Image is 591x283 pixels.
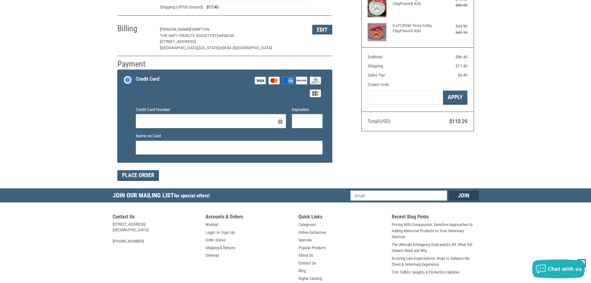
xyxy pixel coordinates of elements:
[213,229,224,236] span: or
[113,222,200,244] address: [STREET_ADDRESS] [GEOGRAPHIC_DATA] [PHONE_NUMBER]
[393,23,441,34] h4: 6 x TCPAW-Terra Cotta ClayPaws® Kits
[298,245,326,251] a: Popular Products
[160,4,203,10] span: Shipping (UPS® Ground)
[221,229,235,236] a: Sign Up
[136,74,159,84] div: Credit Card
[234,45,272,50] span: [GEOGRAPHIC_DATA]
[298,268,306,274] a: Blog
[160,27,190,32] span: [PERSON_NAME]
[548,265,582,272] span: Chat with us
[449,118,467,124] span: $110.29
[368,82,389,87] a: Coupon Code
[456,55,467,59] span: $86.40
[298,260,316,266] a: Contact Us
[312,25,332,34] button: Edit
[392,214,479,222] h5: Recent Blog Posts
[136,107,286,113] label: Credit Card Number
[368,91,443,105] input: Gift Certificate or Coupon Code
[117,59,154,69] h2: Payment
[298,229,326,236] a: Online Exclusives
[443,91,467,105] button: Apply
[206,229,215,236] a: Login
[456,64,467,68] span: $17.40
[392,269,460,275] a: Tick Tidbits: Insights & Protection Updates
[117,24,154,34] h2: Billing
[298,214,385,222] h5: Quick Links
[442,29,467,36] div: $47.10
[368,73,385,77] span: Sales Tax
[206,252,219,259] a: Sitemap
[392,222,479,240] a: Pricing With Compassion: Sensitive Approaches to Adding Memorial Products to Your Veterinary Serv...
[160,39,196,44] span: [STREET_ADDRESS]
[212,33,234,38] span: 3126458244
[160,45,199,50] span: [GEOGRAPHIC_DATA],
[442,23,467,29] div: $45.90
[117,170,159,181] button: Place Order
[206,222,218,228] a: Wishlist
[220,45,234,50] span: 60654 /
[532,259,585,278] button: Chat with us
[160,33,212,38] span: The Anti-Cruelty Society
[136,133,323,139] label: Name on Card
[190,27,209,32] span: Hampton
[113,214,200,222] h5: Contact Us
[458,73,467,77] span: $6.49
[298,252,313,259] a: About Us
[113,188,213,204] h5: Join Our Mailing List
[392,255,479,268] a: Evolving Care Expectations: Ways to Enhance the Client & Veterinary Experience
[206,237,226,243] a: Order Status
[206,245,235,251] a: Shipping & Returns
[392,242,479,254] a: The Ultimate Emergency Grab-and-Go Kit: What Pet Owners Need and Why
[442,2,467,8] div: $43.50
[298,237,312,243] a: Specials
[350,191,447,201] input: Email
[368,55,382,59] span: Subtotal
[174,193,210,199] span: for special offers!
[292,107,323,113] label: Expiration
[368,64,383,68] span: Shipping
[368,118,390,124] span: Total (USD)
[449,191,479,201] input: Join
[203,4,218,10] span: $17.40
[298,275,322,282] a: Digital Catalog
[298,222,316,228] a: Categories
[206,214,293,222] h5: Accounts & Orders
[199,45,220,50] span: [US_STATE],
